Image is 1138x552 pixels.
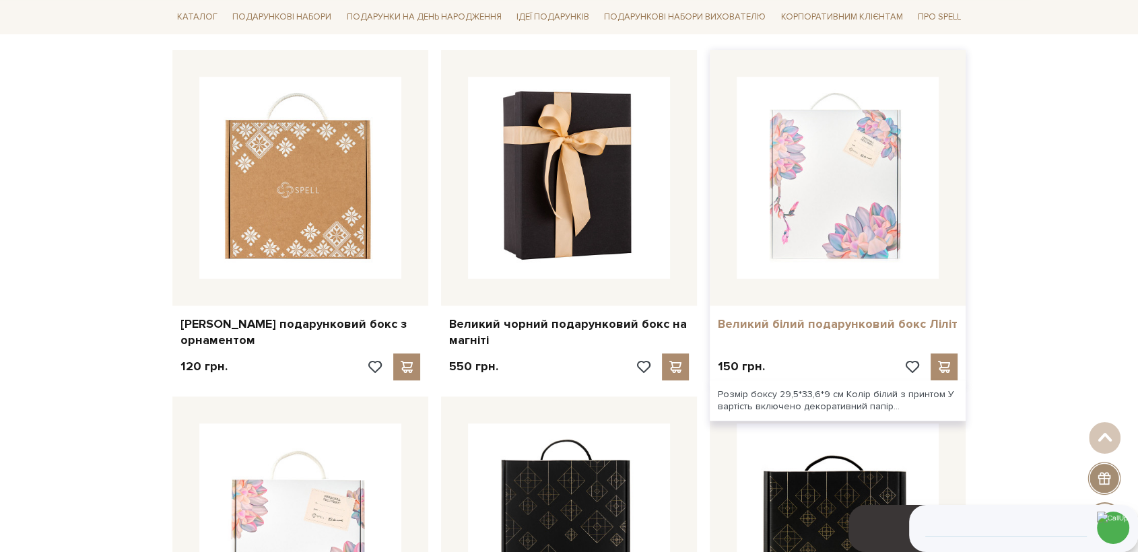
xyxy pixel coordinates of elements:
p: 150 грн. [718,359,765,374]
a: Корпоративним клієнтам [776,5,908,28]
a: Великий білий подарунковий бокс Ліліт [718,316,958,332]
img: Малий подарунковий бокс з орнаментом [199,77,401,279]
a: Подарункові набори вихователю [599,5,771,28]
p: 550 грн. [449,359,498,374]
p: 120 грн. [180,359,228,374]
a: Про Spell [912,7,966,28]
img: Великий білий подарунковий бокс Ліліт [737,77,939,279]
a: Подарунки на День народження [341,7,507,28]
a: [PERSON_NAME] подарунковий бокс з орнаментом [180,316,420,348]
div: Розмір боксу 29,5*33,6*9 см Колір білий з принтом У вартість включено декоративний папір... [710,380,966,421]
a: Великий чорний подарунковий бокс на магніті [449,316,689,348]
a: Ідеї подарунків [511,7,595,28]
a: Каталог [172,7,223,28]
a: Подарункові набори [227,7,337,28]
